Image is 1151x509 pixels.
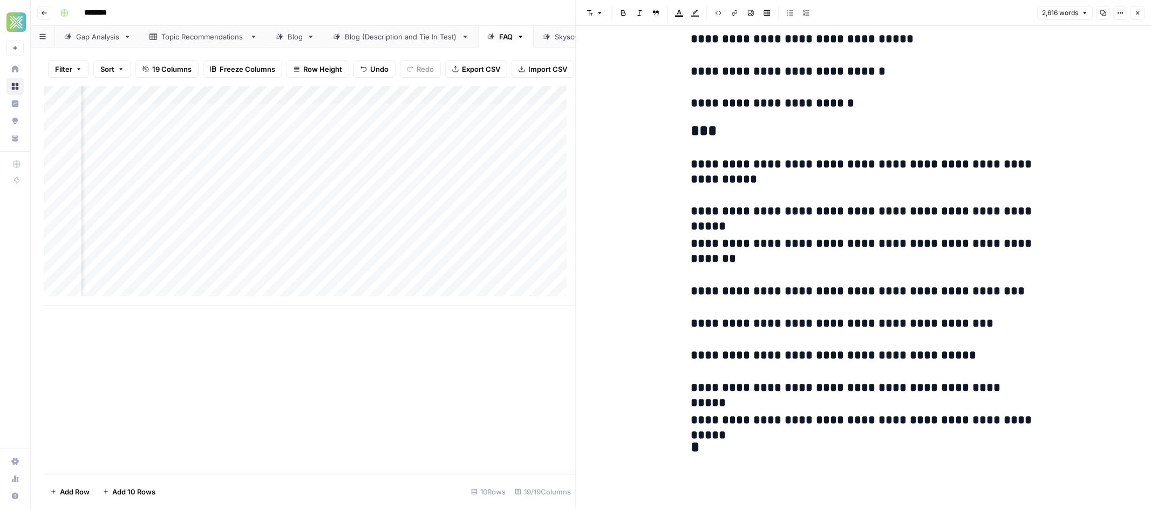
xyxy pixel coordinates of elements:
[93,60,131,78] button: Sort
[287,60,349,78] button: Row Height
[1042,8,1078,18] span: 2,616 words
[534,26,614,47] a: Skyscraper
[6,12,26,32] img: Xponent21 Logo
[353,60,396,78] button: Undo
[528,64,567,74] span: Import CSV
[303,64,342,74] span: Row Height
[499,31,513,42] div: FAQ
[100,64,114,74] span: Sort
[512,60,574,78] button: Import CSV
[112,486,155,497] span: Add 10 Rows
[135,60,199,78] button: 19 Columns
[6,95,24,112] a: Insights
[55,26,140,47] a: Gap Analysis
[555,31,593,42] div: Skyscraper
[345,31,457,42] div: Blog (Description and Tie In Test)
[60,486,90,497] span: Add Row
[6,60,24,78] a: Home
[288,31,303,42] div: Blog
[140,26,267,47] a: Topic Recommendations
[462,64,500,74] span: Export CSV
[1037,6,1093,20] button: 2,616 words
[400,60,441,78] button: Redo
[324,26,478,47] a: Blog (Description and Tie In Test)
[76,31,119,42] div: Gap Analysis
[478,26,534,47] a: FAQ
[267,26,324,47] a: Blog
[6,487,24,505] button: Help + Support
[6,130,24,147] a: Your Data
[203,60,282,78] button: Freeze Columns
[48,60,89,78] button: Filter
[55,64,72,74] span: Filter
[510,483,576,500] div: 19/19 Columns
[417,64,434,74] span: Redo
[445,60,507,78] button: Export CSV
[6,453,24,470] a: Settings
[152,64,192,74] span: 19 Columns
[6,9,24,36] button: Workspace: Xponent21
[161,31,246,42] div: Topic Recommendations
[370,64,389,74] span: Undo
[96,483,162,500] button: Add 10 Rows
[467,483,510,500] div: 10 Rows
[6,112,24,130] a: Opportunities
[220,64,275,74] span: Freeze Columns
[6,470,24,487] a: Usage
[44,483,96,500] button: Add Row
[6,78,24,95] a: Browse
